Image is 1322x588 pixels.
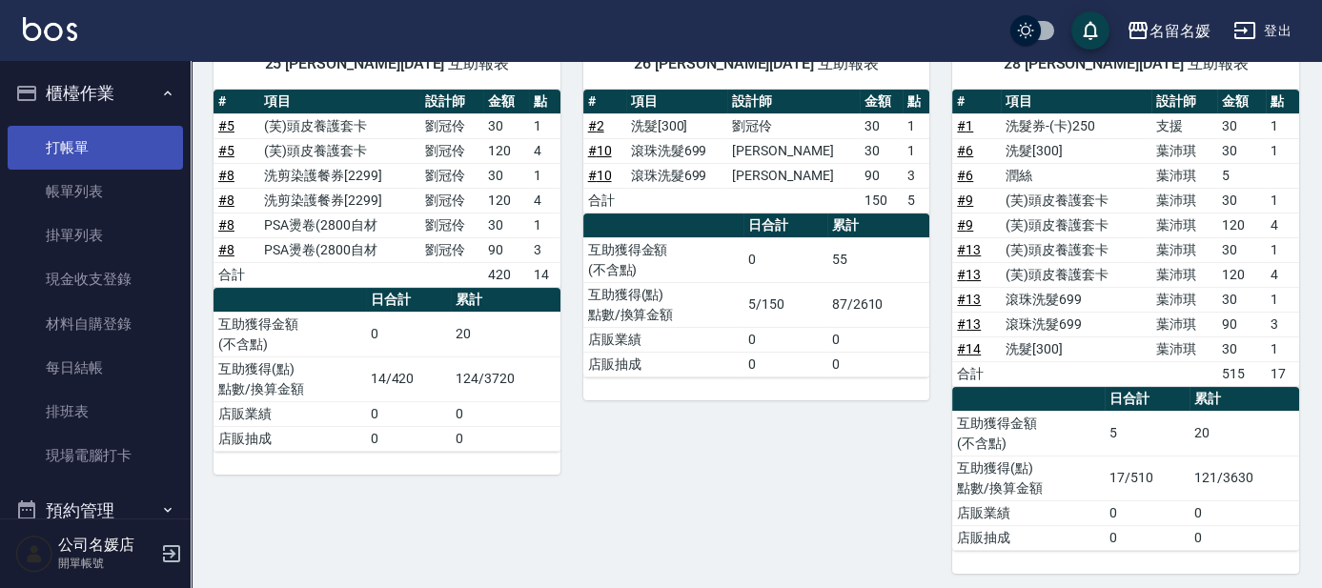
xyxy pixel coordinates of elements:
[952,525,1105,550] td: 店販抽成
[420,138,483,163] td: 劉冠伶
[903,113,930,138] td: 1
[483,237,529,262] td: 90
[483,90,529,114] th: 金額
[483,213,529,237] td: 30
[218,168,234,183] a: #8
[860,90,903,114] th: 金額
[1217,361,1266,386] td: 515
[1217,262,1266,287] td: 120
[583,237,743,282] td: 互助獲得金額 (不含點)
[259,113,420,138] td: (芙)頭皮養護套卡
[214,90,560,288] table: a dense table
[1001,113,1151,138] td: 洗髮券-(卡)250
[366,288,451,313] th: 日合計
[529,163,560,188] td: 1
[952,90,1001,114] th: #
[1105,500,1190,525] td: 0
[15,535,53,573] img: Person
[588,118,604,133] a: #2
[957,341,981,356] a: #14
[860,163,903,188] td: 90
[626,138,728,163] td: 滾珠洗髮699
[952,387,1299,551] table: a dense table
[860,138,903,163] td: 30
[1217,138,1266,163] td: 30
[952,500,1105,525] td: 店販業績
[529,188,560,213] td: 4
[827,237,930,282] td: 55
[583,90,626,114] th: #
[727,138,859,163] td: [PERSON_NAME]
[827,213,930,238] th: 累計
[743,213,827,238] th: 日合計
[58,555,155,572] p: 開單帳號
[1105,456,1190,500] td: 17/510
[218,242,234,257] a: #8
[1266,213,1299,237] td: 4
[1105,525,1190,550] td: 0
[214,426,366,451] td: 店販抽成
[451,426,560,451] td: 0
[1266,262,1299,287] td: 4
[1105,387,1190,412] th: 日合計
[903,138,930,163] td: 1
[1001,163,1151,188] td: 潤絲
[529,237,560,262] td: 3
[8,170,183,213] a: 帳單列表
[451,401,560,426] td: 0
[259,188,420,213] td: 洗剪染護餐券[2299]
[1151,237,1218,262] td: 葉沛琪
[420,213,483,237] td: 劉冠伶
[8,434,183,477] a: 現場電腦打卡
[420,188,483,213] td: 劉冠伶
[451,312,560,356] td: 20
[420,113,483,138] td: 劉冠伶
[727,113,859,138] td: 劉冠伶
[1266,113,1299,138] td: 1
[1266,312,1299,336] td: 3
[1266,287,1299,312] td: 1
[1226,13,1299,49] button: 登出
[1217,163,1266,188] td: 5
[1266,361,1299,386] td: 17
[1151,262,1218,287] td: 葉沛琪
[8,346,183,390] a: 每日結帳
[8,213,183,257] a: 掛單列表
[583,327,743,352] td: 店販業績
[1217,336,1266,361] td: 30
[952,456,1105,500] td: 互助獲得(點) 點數/換算金額
[529,213,560,237] td: 1
[957,118,973,133] a: #1
[1105,411,1190,456] td: 5
[1266,336,1299,361] td: 1
[952,90,1299,387] table: a dense table
[1001,312,1151,336] td: 滾珠洗髮699
[483,262,529,287] td: 420
[214,401,366,426] td: 店販業績
[952,411,1105,456] td: 互助獲得金額 (不含點)
[214,262,259,287] td: 合計
[1151,113,1218,138] td: 支援
[1217,188,1266,213] td: 30
[214,312,366,356] td: 互助獲得金額 (不含點)
[975,54,1276,73] span: 28 [PERSON_NAME][DATE] 互助報表
[957,267,981,282] a: #13
[743,282,827,327] td: 5/150
[8,486,183,536] button: 預約管理
[420,90,483,114] th: 設計師
[1151,312,1218,336] td: 葉沛琪
[957,292,981,307] a: #13
[1217,287,1266,312] td: 30
[1190,456,1299,500] td: 121/3630
[1071,11,1109,50] button: save
[8,302,183,346] a: 材料自購登錄
[259,138,420,163] td: (芙)頭皮養護套卡
[626,113,728,138] td: 洗髮[300]
[1190,500,1299,525] td: 0
[1001,262,1151,287] td: (芙)頭皮養護套卡
[1217,90,1266,114] th: 金額
[1266,237,1299,262] td: 1
[1149,19,1210,43] div: 名留名媛
[259,90,420,114] th: 項目
[259,237,420,262] td: PSA燙卷(2800自材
